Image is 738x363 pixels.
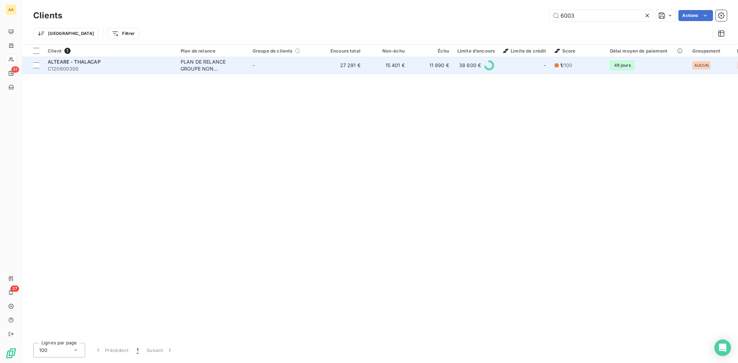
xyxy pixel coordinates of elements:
td: 15 401 € [365,57,409,74]
span: 1 [560,62,562,68]
div: Plan de relance [181,48,244,54]
img: Logo LeanPay [6,348,17,359]
span: ALTEARE - THALACAP [48,59,101,65]
td: 11 890 € [409,57,453,74]
span: Client [48,48,62,54]
span: 38 600 € [459,62,481,69]
button: Filtrer [107,28,139,39]
button: Précédent [91,343,133,357]
span: 49 jours [610,60,635,71]
span: Limite de crédit [503,48,546,54]
div: Non-échu [369,48,405,54]
span: 37 [10,286,19,292]
span: - [253,62,255,68]
div: Encours total [325,48,361,54]
span: - [544,62,546,69]
button: Suivant [143,343,177,357]
div: PLAN DE RELANCE GROUPE NON AUTOMATIQUE [181,58,244,72]
span: /100 [560,62,573,69]
div: AA [6,4,17,15]
button: [GEOGRAPHIC_DATA] [33,28,99,39]
span: 1 [137,347,138,354]
div: Groupement [692,48,729,54]
span: Score [555,48,576,54]
span: C120600300 [48,65,172,72]
span: AUCUN [694,63,709,67]
div: Échu [413,48,449,54]
div: Open Intercom Messenger [714,339,731,356]
td: 27 291 € [320,57,365,74]
h3: Clients [33,9,62,22]
span: 100 [39,347,47,354]
div: Limite d’encours [457,48,495,54]
input: Rechercher [550,10,654,21]
span: 1 [64,48,71,54]
span: Groupe de clients [253,48,293,54]
button: 1 [133,343,143,357]
span: 51 [11,66,19,73]
button: Actions [678,10,713,21]
div: Délai moyen de paiement [610,48,684,54]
